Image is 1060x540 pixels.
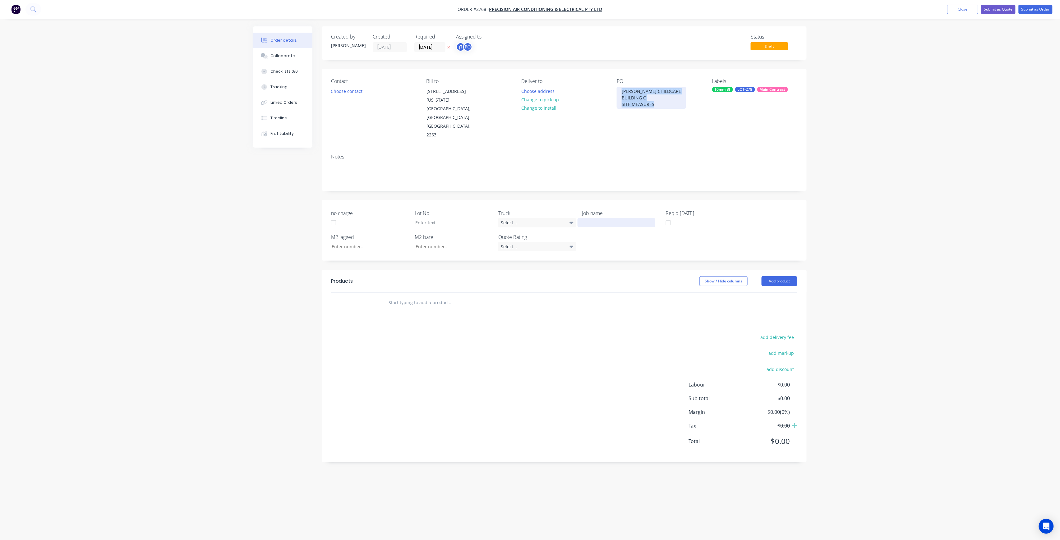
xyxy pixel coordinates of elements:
[947,5,978,14] button: Close
[617,78,702,84] div: PO
[253,110,312,126] button: Timeline
[712,87,733,92] div: 10mm BI
[327,242,409,251] input: Enter number...
[1039,519,1054,534] div: Open Intercom Messenger
[331,277,353,285] div: Products
[744,422,790,429] span: $0.00
[271,38,297,43] div: Order details
[456,42,465,52] div: jT
[498,242,576,251] div: Select...
[757,87,788,92] div: Main Contract
[271,115,287,121] div: Timeline
[331,154,797,160] div: Notes
[518,95,562,104] button: Change to pick up
[689,422,744,429] span: Tax
[253,48,312,64] button: Collaborate
[373,34,407,40] div: Created
[518,87,558,95] button: Choose address
[458,7,489,12] span: Order #2768 -
[415,233,492,241] label: M2 bare
[331,233,409,241] label: M2 lagged
[751,42,788,50] span: Draft
[689,395,744,402] span: Sub total
[498,218,576,227] div: Select...
[498,233,576,241] label: Quote Rating
[751,34,797,40] div: Status
[253,79,312,95] button: Tracking
[414,34,449,40] div: Required
[331,34,365,40] div: Created by
[582,209,660,217] label: Job name
[522,78,607,84] div: Deliver to
[489,7,602,12] a: Precision Air Conditioning & Electrical Pty Ltd
[689,408,744,416] span: Margin
[744,408,790,416] span: $0.00 ( 0 %)
[426,87,478,104] div: [STREET_ADDRESS][US_STATE]
[666,209,744,217] label: Req'd [DATE]
[271,53,295,59] div: Collaborate
[744,395,790,402] span: $0.00
[415,209,492,217] label: Lot No
[762,276,797,286] button: Add product
[518,104,560,112] button: Change to install
[331,209,409,217] label: no charge
[253,95,312,110] button: Linked Orders
[426,78,511,84] div: Bill to
[271,69,298,74] div: Checklists 0/0
[388,296,513,309] input: Start typing to add a product...
[331,42,365,49] div: [PERSON_NAME]
[617,87,686,109] div: [PERSON_NAME] CHILDCARE BUILDING C SITE MEASURES
[328,87,366,95] button: Choose contact
[253,126,312,141] button: Profitability
[253,33,312,48] button: Order details
[712,78,797,84] div: Labels
[744,436,790,447] span: $0.00
[331,78,416,84] div: Contact
[456,34,518,40] div: Assigned to
[757,333,797,341] button: add delivery fee
[763,365,797,373] button: add discount
[271,100,297,105] div: Linked Orders
[253,64,312,79] button: Checklists 0/0
[765,349,797,357] button: add markup
[1019,5,1053,14] button: Submit as Order
[410,242,492,251] input: Enter number...
[689,381,744,388] span: Labour
[456,42,472,52] button: jTPO
[426,104,478,139] div: [GEOGRAPHIC_DATA], [GEOGRAPHIC_DATA], [GEOGRAPHIC_DATA], 2263
[271,131,294,136] div: Profitability
[271,84,288,90] div: Tracking
[498,209,576,217] label: Truck
[463,42,472,52] div: PO
[699,276,748,286] button: Show / Hide columns
[981,5,1016,14] button: Submit as Quote
[735,87,755,92] div: LOT-278
[421,87,483,140] div: [STREET_ADDRESS][US_STATE][GEOGRAPHIC_DATA], [GEOGRAPHIC_DATA], [GEOGRAPHIC_DATA], 2263
[689,437,744,445] span: Total
[11,5,21,14] img: Factory
[744,381,790,388] span: $0.00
